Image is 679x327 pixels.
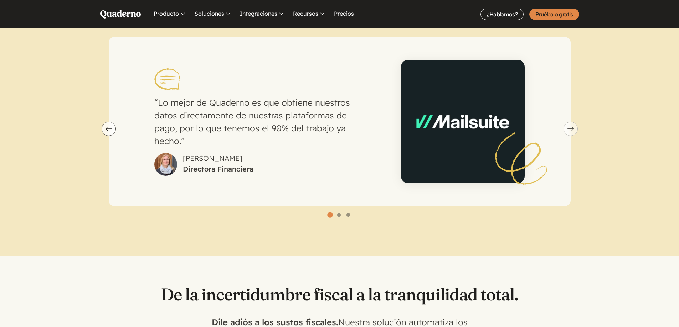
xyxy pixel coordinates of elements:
[154,153,177,176] img: Photo of Agus García
[529,9,579,20] a: Pruébalo gratis
[109,37,571,206] div: carousel
[109,37,571,206] div: slide 1
[183,164,253,174] cite: Directora Financiera
[183,153,253,176] div: [PERSON_NAME]
[401,60,525,183] img: Mailsuite logo
[109,284,571,304] h2: De la incertidumbre fiscal a la tranquilidad total.
[480,9,524,20] a: ¿Hablamos?
[154,96,370,147] p: Lo mejor de Quaderno es que obtiene nuestros datos directamente de nuestras plataformas de pago, ...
